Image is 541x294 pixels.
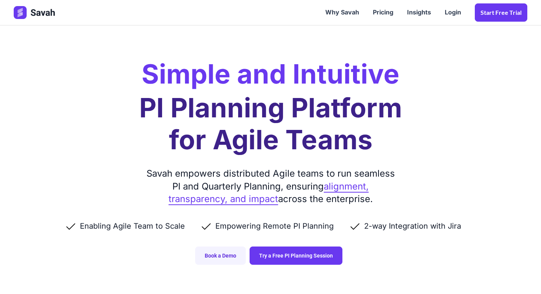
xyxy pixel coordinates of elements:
[200,221,349,231] li: Empowering Remote PI Planning
[65,221,200,231] li: Enabling Agile Team to Scale
[438,1,468,24] a: Login
[475,3,527,22] a: Start Free trial
[349,221,476,231] li: 2-way Integration with Jira
[142,61,399,87] h2: Simple and Intuitive
[143,167,398,205] div: Savah empowers distributed Agile teams to run seamless PI and Quarterly Planning, ensuring across...
[400,1,438,24] a: Insights
[366,1,400,24] a: Pricing
[139,92,402,156] h1: PI Planning Platform for Agile Teams
[195,247,246,265] a: Book a Demo
[318,1,366,24] a: Why Savah
[250,247,342,265] a: Try a Free PI Planning Session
